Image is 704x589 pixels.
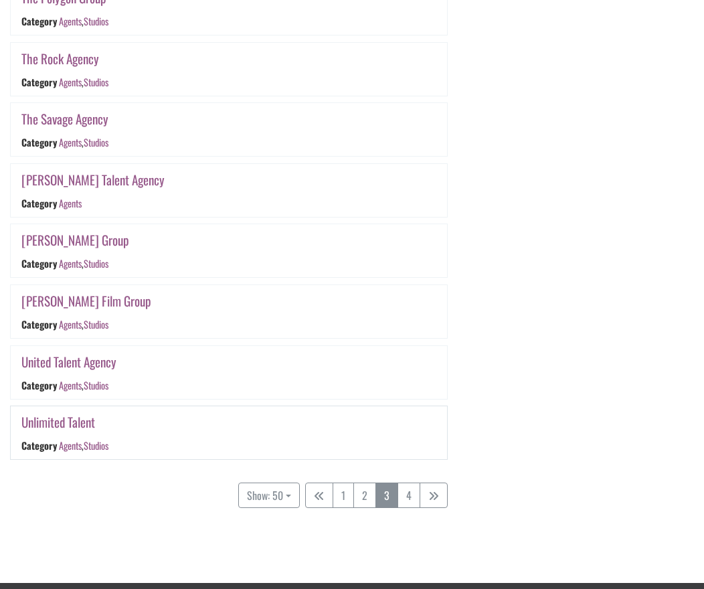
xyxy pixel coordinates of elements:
[59,378,82,392] a: Agents
[59,257,82,271] a: Agents
[84,378,108,392] a: Studios
[21,49,99,68] a: The Rock Agency
[59,378,108,392] div: ,
[84,135,108,149] a: Studios
[21,135,57,149] div: Category
[21,438,57,452] div: Category
[84,75,108,89] a: Studios
[84,438,108,452] a: Studios
[59,75,108,89] div: ,
[238,483,300,508] button: Show: 50
[59,75,82,89] a: Agents
[21,412,95,432] a: Unlimited Talent
[21,230,129,250] a: [PERSON_NAME] Group
[59,438,108,452] div: ,
[353,483,376,508] a: 2
[21,352,116,371] a: United Talent Agency
[21,317,57,331] div: Category
[21,14,57,28] div: Category
[21,196,57,210] div: Category
[59,14,108,28] div: ,
[59,257,108,271] div: ,
[21,257,57,271] div: Category
[375,483,398,508] a: 3
[84,14,108,28] a: Studios
[59,317,82,331] a: Agents
[84,317,108,331] a: Studios
[59,135,108,149] div: ,
[21,170,165,189] a: [PERSON_NAME] Talent Agency
[333,483,354,508] a: 1
[21,291,151,311] a: [PERSON_NAME] Film Group
[59,438,82,452] a: Agents
[59,14,82,28] a: Agents
[21,75,57,89] div: Category
[21,109,108,129] a: The Savage Agency
[59,135,82,149] a: Agents
[59,317,108,331] div: ,
[21,378,57,392] div: Category
[84,257,108,271] a: Studios
[398,483,420,508] a: 4
[59,196,82,210] a: Agents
